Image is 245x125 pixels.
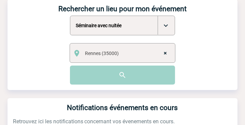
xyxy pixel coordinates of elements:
[82,49,174,58] span: Rennes (35000)
[8,5,238,13] h4: Rechercher un lieu pour mon événement
[164,49,167,58] span: ×
[70,66,175,85] input: Submit
[8,104,238,112] h4: Notifications événements en cours
[8,118,238,125] span: Retrouvez ici les notifications concernant vos évenements en cours.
